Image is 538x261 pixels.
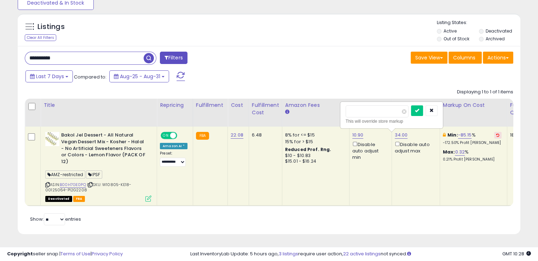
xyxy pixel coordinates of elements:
[25,34,56,41] div: Clear All Filters
[285,153,344,159] div: $10 - $10.83
[443,140,502,145] p: -172.50% Profit [PERSON_NAME]
[196,101,225,109] div: Fulfillment
[45,132,59,146] img: 41onZrNyeFL._SL40_.jpg
[196,132,209,140] small: FBA
[443,149,455,155] b: Max:
[346,118,438,125] div: This will override store markup
[120,73,160,80] span: Aug-25 - Aug-31
[443,157,502,162] p: 0.21% Profit [PERSON_NAME]
[411,52,447,64] button: Save View
[44,101,154,109] div: Title
[485,28,512,34] label: Deactivated
[160,143,187,149] div: Amazon AI *
[443,149,502,162] div: %
[73,196,85,202] span: FBA
[252,132,277,138] div: 6.48
[252,101,279,116] div: Fulfillment Cost
[231,132,243,139] a: 22.08
[161,133,170,139] span: ON
[45,132,151,201] div: ASIN:
[285,101,346,109] div: Amazon Fees
[7,251,123,257] div: seller snap | |
[25,70,73,82] button: Last 7 Days
[37,22,65,32] h5: Listings
[45,182,131,192] span: | SKU: W10805-KE18-00125064-P12G2208
[443,101,504,109] div: Markup on Cost
[449,52,482,64] button: Columns
[444,36,469,42] label: Out of Stock
[231,101,246,109] div: Cost
[496,133,499,137] i: Revert to store-level Min Markup
[30,216,81,222] span: Show: entries
[160,52,187,64] button: Filters
[285,158,344,164] div: $15.01 - $16.24
[440,99,507,127] th: The percentage added to the cost of goods (COGS) that forms the calculator for Min & Max prices.
[437,19,520,26] p: Listing States:
[455,149,465,156] a: 0.32
[443,133,446,137] i: This overrides the store level min markup for this listing
[352,132,364,139] a: 10.90
[395,140,434,154] div: Disable auto adjust max
[343,250,381,257] a: 22 active listings
[285,146,331,152] b: Reduced Prof. Rng.
[285,139,344,145] div: 15% for > $15
[285,109,289,115] small: Amazon Fees.
[485,36,504,42] label: Archived
[453,54,475,61] span: Columns
[444,28,457,34] label: Active
[36,73,64,80] span: Last 7 Days
[160,151,187,167] div: Preset:
[45,196,72,202] span: All listings that are unavailable for purchase on Amazon for any reason other than out-of-stock
[86,170,102,179] span: IPSF
[510,101,534,116] div: Fulfillable Quantity
[45,170,85,179] span: AMZ-restricted
[483,52,513,64] button: Actions
[352,140,386,161] div: Disable auto adjust min
[190,251,531,257] div: Last InventoryLab Update: 5 hours ago, require user action, not synced.
[176,133,187,139] span: OFF
[160,101,190,109] div: Repricing
[443,132,502,145] div: %
[109,70,169,82] button: Aug-25 - Aug-31
[60,182,86,188] a: B00H7GE0PQ
[279,250,298,257] a: 3 listings
[7,250,33,257] strong: Copyright
[457,89,513,95] div: Displaying 1 to 1 of 1 items
[510,132,532,138] div: 18
[395,132,408,139] a: 34.00
[502,250,531,257] span: 2025-09-8 10:28 GMT
[285,132,344,138] div: 8% for <= $15
[447,132,458,138] b: Min:
[61,132,147,167] b: Bakol Jel Dessert - All Natural Vegan Dessert Mix - Kosher - Halal - No Artificial Sweeteners Fla...
[74,74,106,80] span: Compared to:
[92,250,123,257] a: Privacy Policy
[60,250,91,257] a: Terms of Use
[458,132,472,139] a: -85.15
